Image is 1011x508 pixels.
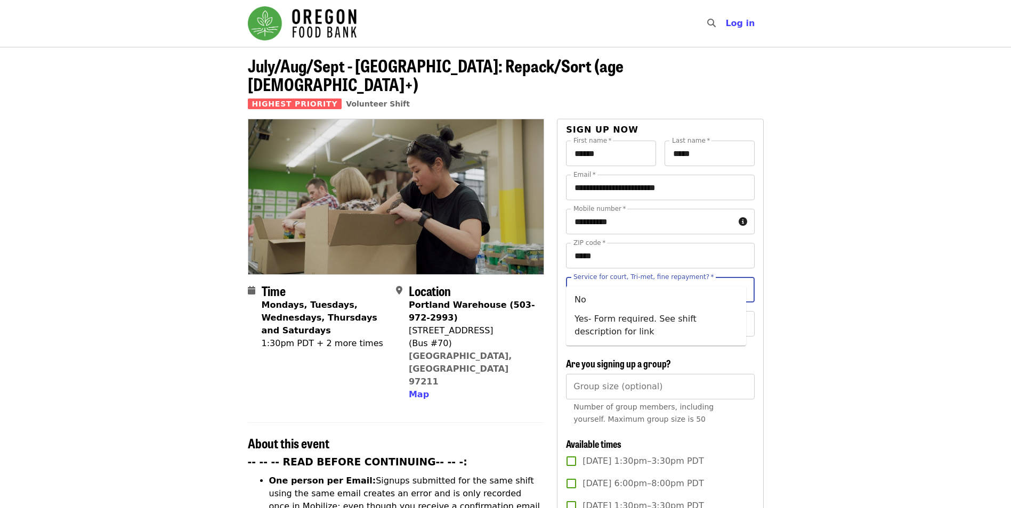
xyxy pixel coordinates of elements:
label: Last name [672,137,710,144]
input: Search [722,11,731,36]
input: [object Object] [566,374,754,399]
label: ZIP code [573,240,605,246]
a: Volunteer Shift [346,100,410,108]
li: No [566,290,746,309]
label: First name [573,137,612,144]
input: Email [566,175,754,200]
img: July/Aug/Sept - Portland: Repack/Sort (age 8+) organized by Oregon Food Bank [248,119,544,274]
img: Oregon Food Bank - Home [248,6,357,40]
label: Email [573,171,596,178]
label: Service for court, Tri-met, fine repayment? [573,274,714,280]
div: (Bus #70) [409,337,536,350]
li: Yes- Form required. See shift description for link [566,309,746,341]
button: Close [736,282,751,297]
span: Highest Priority [248,99,342,109]
i: map-marker-alt icon [396,285,402,296]
span: Time [262,281,286,300]
span: [DATE] 6:00pm–8:00pm PDT [583,477,703,490]
input: Last name [665,141,755,166]
span: Log in [725,18,755,28]
i: calendar icon [248,285,255,296]
input: First name [566,141,656,166]
input: ZIP code [566,243,754,268]
span: Are you signing up a group? [566,356,671,370]
span: Map [409,389,429,399]
button: Clear [722,282,737,297]
span: [DATE] 1:30pm–3:30pm PDT [583,455,703,468]
a: [GEOGRAPHIC_DATA], [GEOGRAPHIC_DATA] 97211 [409,351,512,387]
span: July/Aug/Sept - [GEOGRAPHIC_DATA]: Repack/Sort (age [DEMOGRAPHIC_DATA]+) [248,53,624,96]
button: Log in [717,13,763,34]
strong: Portland Warehouse (503-972-2993) [409,300,535,323]
strong: One person per Email: [269,476,376,486]
strong: Mondays, Tuesdays, Wednesdays, Thursdays and Saturdays [262,300,377,335]
span: About this event [248,433,329,452]
input: Mobile number [566,209,734,234]
span: Location [409,281,451,300]
div: [STREET_ADDRESS] [409,324,536,337]
label: Mobile number [573,206,626,212]
i: search icon [707,18,716,28]
strong: -- -- -- READ BEFORE CONTINUING-- -- -: [248,456,467,468]
i: circle-info icon [739,217,747,227]
button: Map [409,388,429,401]
span: Available times [566,437,621,450]
span: Sign up now [566,125,638,135]
div: 1:30pm PDT + 2 more times [262,337,387,350]
span: Number of group members, including yourself. Maximum group size is 50 [573,403,714,423]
